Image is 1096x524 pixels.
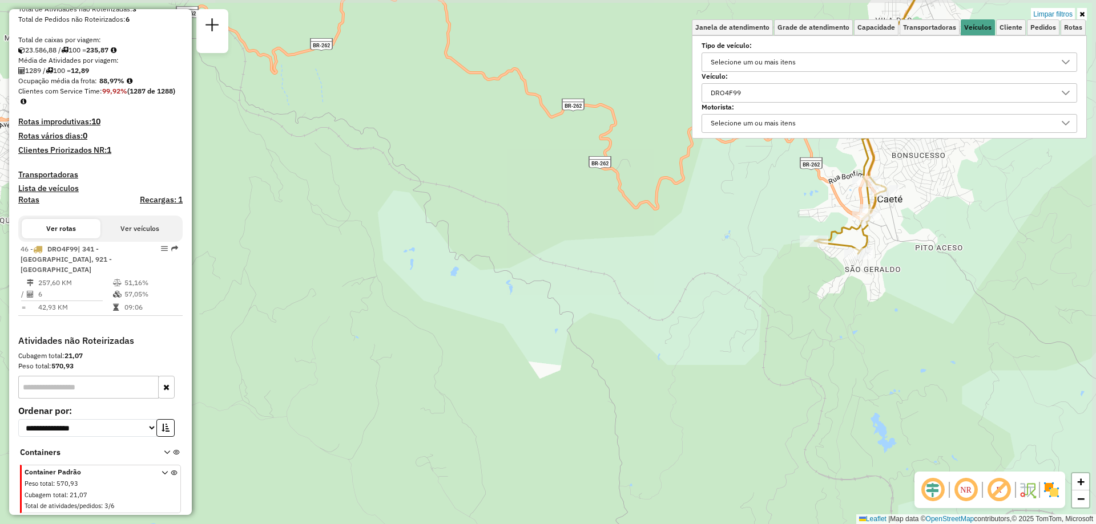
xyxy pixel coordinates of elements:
[124,302,178,313] td: 09:06
[1030,24,1056,31] span: Pedidos
[1072,490,1089,507] a: Zoom out
[707,53,800,71] div: Selecione um ou mais itens
[132,5,136,13] strong: 3
[107,145,111,155] strong: 1
[18,184,183,193] h4: Lista de veículos
[1042,481,1061,499] img: Exibir/Ocultar setores
[102,87,127,95] strong: 99,92%
[18,170,183,180] h4: Transportadoras
[18,117,183,127] h4: Rotas improdutivas:
[856,514,1096,524] div: Map data © contributors,© 2025 TomTom, Microsoft
[171,245,178,252] em: Rota exportada
[18,35,183,45] div: Total de caixas por viagem:
[156,419,175,437] button: Ordem crescente
[702,40,1077,51] label: Tipo de veículo:
[38,302,112,313] td: 42,93 KM
[127,78,132,84] em: Média calculada utilizando a maior ocupação (%Peso ou %Cubagem) de cada rota da sessão. Rotas cro...
[99,76,124,85] strong: 88,97%
[25,480,53,488] span: Peso total
[101,502,103,510] span: :
[1077,474,1085,489] span: +
[18,45,183,55] div: 23.586,88 / 100 =
[695,24,769,31] span: Janela de atendimento
[61,47,68,54] i: Total de rotas
[57,480,78,488] span: 570,93
[21,98,26,105] em: Rotas cross docking consideradas
[104,502,115,510] span: 3/6
[27,279,34,286] i: Distância Total
[21,302,26,313] td: =
[707,115,800,133] div: Selecione um ou mais itens
[18,131,183,141] h4: Rotas vários dias:
[27,291,34,298] i: Total de Atividades
[21,245,112,274] span: | 341 - [GEOGRAPHIC_DATA], 921 - [GEOGRAPHIC_DATA]
[126,15,130,23] strong: 6
[18,66,183,76] div: 1289 / 100 =
[18,195,39,205] a: Rotas
[903,24,956,31] span: Transportadoras
[18,335,183,346] h4: Atividades não Roteirizadas
[702,71,1077,82] label: Veículo:
[70,491,87,499] span: 21,07
[140,195,183,205] h4: Recargas: 1
[25,502,101,510] span: Total de atividades/pedidos
[18,55,183,66] div: Média de Atividades por viagem:
[1018,481,1037,499] img: Fluxo de ruas
[65,351,83,360] strong: 21,07
[985,476,1013,503] span: Exibir rótulo
[18,14,183,25] div: Total de Pedidos não Roteirizados:
[38,289,112,300] td: 6
[100,219,179,238] button: Ver veículos
[1077,491,1085,506] span: −
[1064,24,1082,31] span: Rotas
[161,245,168,252] em: Opções
[18,47,25,54] i: Cubagem total roteirizado
[51,361,74,370] strong: 570,93
[53,480,55,488] span: :
[18,76,97,85] span: Ocupação média da frota:
[18,67,25,74] i: Total de Atividades
[22,219,100,238] button: Ver rotas
[113,291,122,298] i: % de utilização da cubagem
[21,289,26,300] td: /
[18,404,183,417] label: Ordenar por:
[926,515,974,523] a: OpenStreetMap
[702,102,1077,112] label: Motorista:
[83,131,87,141] strong: 0
[71,66,89,75] strong: 12,89
[964,24,992,31] span: Veículos
[113,304,119,311] i: Tempo total em rota
[1000,24,1022,31] span: Cliente
[707,84,745,102] div: DRO4F99
[46,67,53,74] i: Total de rotas
[1031,8,1075,21] a: Limpar filtros
[952,476,980,503] span: Ocultar NR
[18,4,183,14] div: Total de Atividades não Roteirizadas:
[124,289,178,300] td: 57,05%
[18,87,102,95] span: Clientes com Service Time:
[127,87,175,95] strong: (1287 de 1288)
[857,24,895,31] span: Capacidade
[1072,473,1089,490] a: Zoom in
[25,467,148,477] span: Container Padrão
[25,491,66,499] span: Cubagem total
[21,245,112,274] span: 46 -
[919,476,946,503] span: Ocultar deslocamento
[38,277,112,289] td: 257,60 KM
[111,47,116,54] i: Meta Caixas/viagem: 196,56 Diferença: 39,31
[201,14,224,39] a: Nova sessão e pesquisa
[777,24,849,31] span: Grade de atendimento
[1077,8,1087,21] a: Ocultar filtros
[18,145,183,155] h4: Clientes Priorizados NR:
[20,446,149,458] span: Containers
[113,279,122,286] i: % de utilização do peso
[18,351,183,361] div: Cubagem total:
[47,245,78,253] span: DRO4F99
[91,116,100,127] strong: 10
[124,277,178,289] td: 51,16%
[86,46,108,54] strong: 235,87
[859,515,887,523] a: Leaflet
[888,515,890,523] span: |
[66,491,68,499] span: :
